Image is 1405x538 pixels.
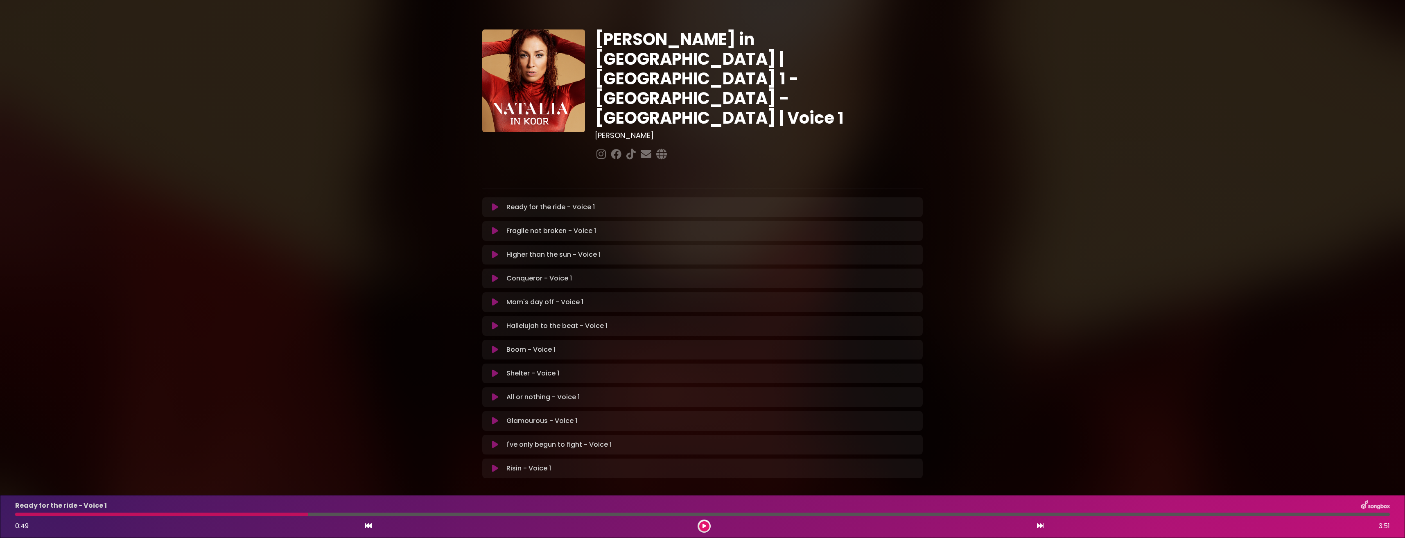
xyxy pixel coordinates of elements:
[506,202,595,212] p: Ready for the ride - Voice 1
[506,250,601,260] p: Higher than the sun - Voice 1
[506,392,580,402] p: All or nothing - Voice 1
[506,416,577,426] p: Glamourous - Voice 1
[595,29,923,128] h1: [PERSON_NAME] in [GEOGRAPHIC_DATA] | [GEOGRAPHIC_DATA] 1 - [GEOGRAPHIC_DATA] - [GEOGRAPHIC_DATA] ...
[506,226,596,236] p: Fragile not broken - Voice 1
[506,368,559,378] p: Shelter - Voice 1
[15,501,107,511] p: Ready for the ride - Voice 1
[1361,500,1390,511] img: songbox-logo-white.png
[506,440,612,450] p: I've only begun to fight - Voice 1
[506,345,556,355] p: Boom - Voice 1
[506,463,551,473] p: Risin - Voice 1
[482,29,585,132] img: YTVS25JmS9CLUqXqkEhs
[506,274,572,283] p: Conqueror - Voice 1
[595,131,923,140] h3: [PERSON_NAME]
[506,297,583,307] p: Mom's day off - Voice 1
[506,321,608,331] p: Hallelujah to the beat - Voice 1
